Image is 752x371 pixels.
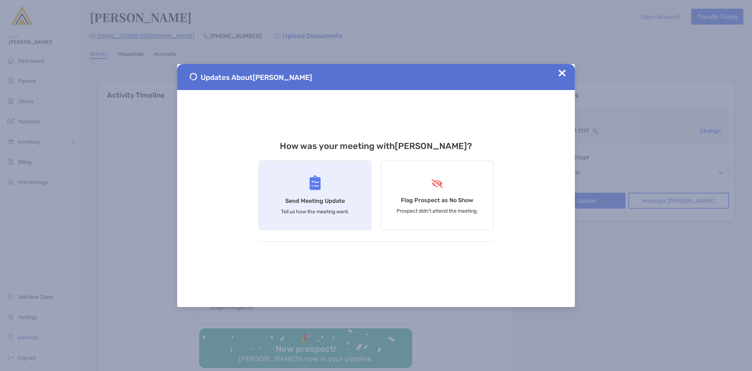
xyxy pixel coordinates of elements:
[281,209,349,215] p: Tell us how the meeting went.
[285,197,345,204] h4: Send Meeting Update
[258,141,493,151] h3: How was your meeting with [PERSON_NAME] ?
[401,197,473,204] h4: Flag Prospect as No Show
[201,73,312,82] span: Updates About [PERSON_NAME]
[559,69,566,77] img: Close Updates Zoe
[190,73,197,80] img: Send Meeting Update 1
[309,175,321,190] img: Send Meeting Update
[431,179,444,188] img: Flag Prospect as No Show
[397,208,478,214] p: Prospect didn’t attend the meeting.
